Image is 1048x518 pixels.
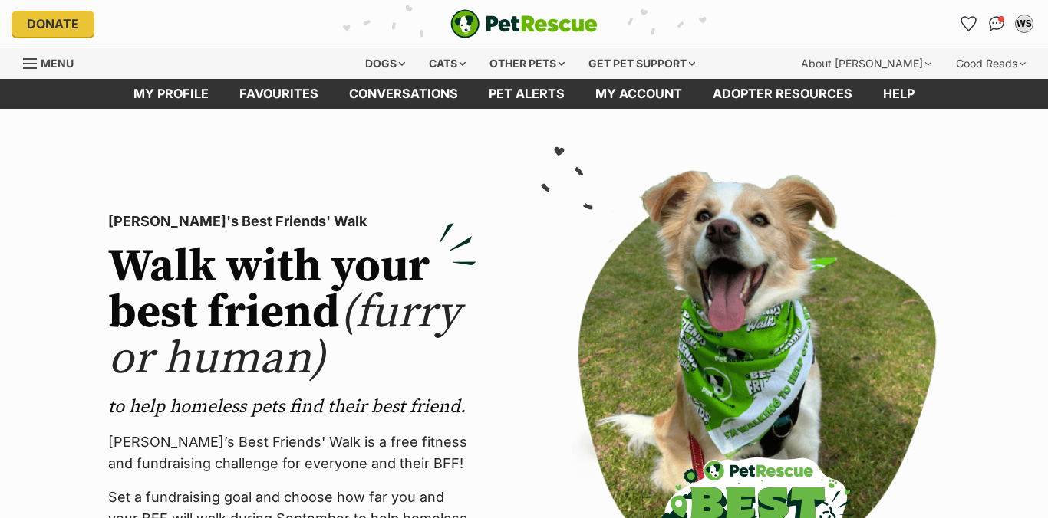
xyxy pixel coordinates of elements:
div: Good Reads [945,48,1036,79]
a: Donate [12,11,94,37]
div: Dogs [354,48,416,79]
img: logo-e224e6f780fb5917bec1dbf3a21bbac754714ae5b6737aabdf751b685950b380.svg [450,9,598,38]
p: [PERSON_NAME]'s Best Friends' Walk [108,211,476,232]
ul: Account quick links [957,11,1036,36]
div: About [PERSON_NAME] [790,48,942,79]
a: My account [580,79,697,109]
a: Conversations [984,11,1009,36]
p: to help homeless pets find their best friend. [108,395,476,419]
a: Menu [23,48,84,76]
div: Get pet support [578,48,706,79]
p: [PERSON_NAME]’s Best Friends' Walk is a free fitness and fundraising challenge for everyone and t... [108,431,476,474]
div: Cats [418,48,476,79]
a: My profile [118,79,224,109]
div: WS [1017,16,1032,31]
span: Menu [41,57,74,70]
h2: Walk with your best friend [108,244,476,382]
div: Other pets [479,48,575,79]
a: conversations [334,79,473,109]
a: Adopter resources [697,79,868,109]
button: My account [1012,11,1036,36]
a: Help [868,79,930,109]
a: Pet alerts [473,79,580,109]
a: Favourites [224,79,334,109]
a: Favourites [957,11,981,36]
img: chat-41dd97257d64d25036548639549fe6c8038ab92f7586957e7f3b1b290dea8141.svg [989,16,1005,31]
a: PetRescue [450,9,598,38]
span: (furry or human) [108,284,460,388]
